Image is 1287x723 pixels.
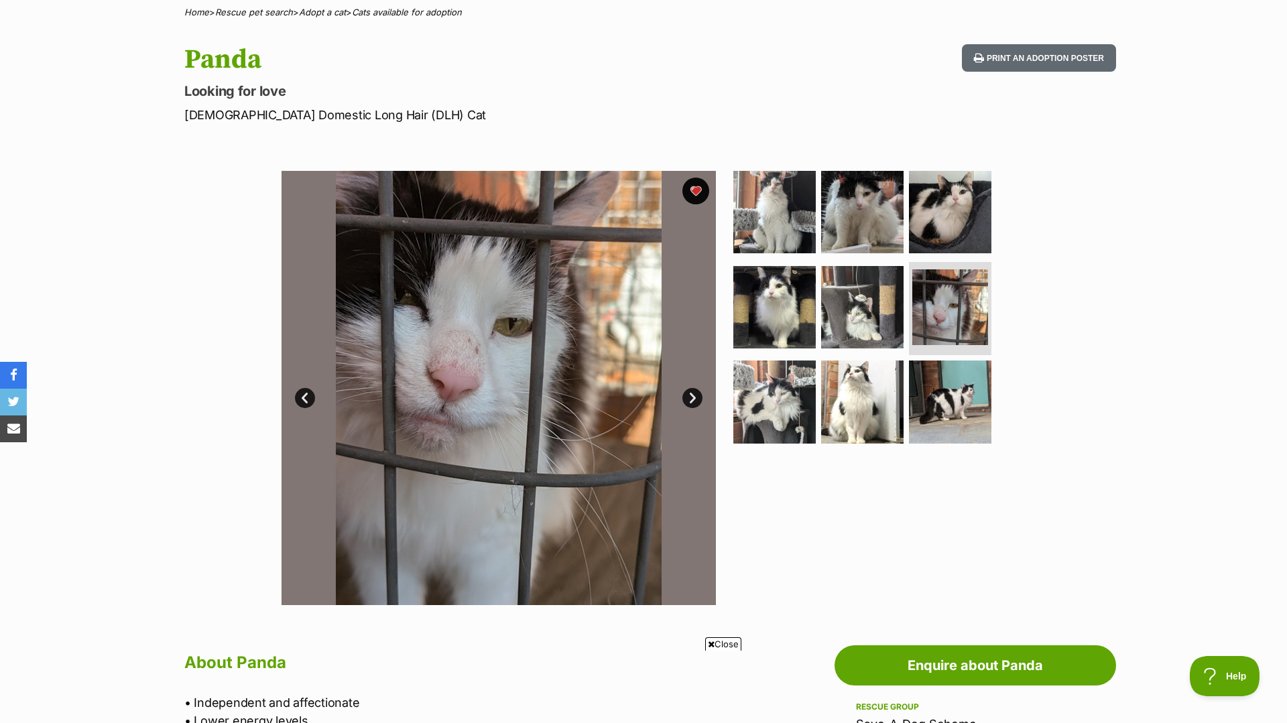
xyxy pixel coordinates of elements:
img: Photo of Panda [733,266,816,348]
a: Next [682,388,702,408]
a: Home [184,7,209,17]
a: Cats available for adoption [352,7,462,17]
div: > > > [151,7,1136,17]
button: favourite [682,178,709,204]
img: Photo of Panda [733,171,816,253]
img: Photo of Panda [821,171,904,253]
button: Print an adoption poster [962,44,1116,72]
img: Photo of Panda [821,360,904,443]
h1: Panda [184,44,751,75]
iframe: Advertisement [400,656,887,716]
span: Close [705,637,741,651]
a: Adopt a cat [299,7,346,17]
img: Photo of Panda [733,360,816,443]
img: Photo of Panda [909,360,991,443]
img: Photo of Panda [282,171,716,605]
iframe: Help Scout Beacon - Open [1190,656,1260,696]
img: Photo of Panda [909,171,991,253]
h2: About Panda [184,648,738,677]
div: Rescue group [856,702,1095,712]
img: Photo of Panda [821,266,904,348]
a: Rescue pet search [215,7,293,17]
img: Photo of Panda [716,171,1150,605]
img: Photo of Panda [912,269,988,345]
a: Prev [295,388,315,408]
p: Looking for love [184,82,751,101]
a: Enquire about Panda [835,645,1116,685]
p: [DEMOGRAPHIC_DATA] Domestic Long Hair (DLH) Cat [184,106,751,124]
